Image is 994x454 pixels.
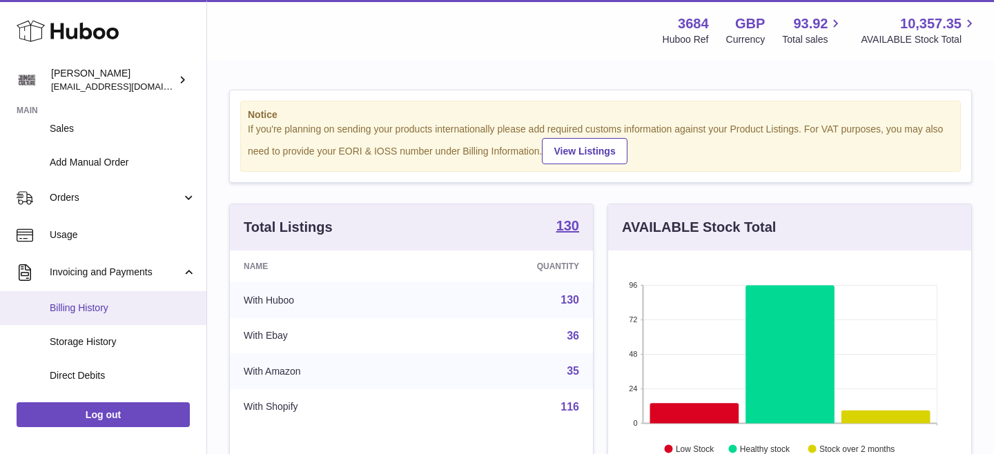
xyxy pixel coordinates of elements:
span: Usage [50,228,196,241]
th: Name [230,250,429,282]
span: AVAILABLE Stock Total [861,33,977,46]
td: With Ebay [230,318,429,354]
a: 116 [561,401,579,413]
strong: Notice [248,108,953,121]
span: Total sales [782,33,844,46]
a: 93.92 Total sales [782,14,844,46]
div: If you're planning on sending your products internationally please add required customs informati... [248,123,953,164]
td: With Huboo [230,282,429,318]
td: With Shopify [230,389,429,425]
div: Huboo Ref [663,33,709,46]
div: Currency [726,33,766,46]
span: Storage History [50,335,196,348]
text: Healthy stock [740,444,790,453]
td: With Amazon [230,353,429,389]
h3: Total Listings [244,218,333,237]
a: 130 [561,294,579,306]
text: Stock over 2 months [819,444,895,453]
a: View Listings [542,138,627,164]
text: 24 [629,384,637,393]
div: [PERSON_NAME] [51,67,175,93]
text: 48 [629,350,637,358]
a: 10,357.35 AVAILABLE Stock Total [861,14,977,46]
text: 96 [629,281,637,289]
h3: AVAILABLE Stock Total [622,218,776,237]
a: 35 [567,365,579,377]
span: [EMAIL_ADDRESS][DOMAIN_NAME] [51,81,203,92]
span: 10,357.35 [900,14,962,33]
a: Log out [17,402,190,427]
span: Direct Debits [50,369,196,382]
a: 130 [556,219,579,235]
span: 93.92 [793,14,828,33]
img: theinternationalventure@gmail.com [17,70,37,90]
a: 36 [567,330,579,342]
strong: 3684 [678,14,709,33]
text: 72 [629,315,637,324]
strong: GBP [735,14,765,33]
span: Add Manual Order [50,156,196,169]
th: Quantity [429,250,593,282]
text: 0 [633,419,637,427]
strong: 130 [556,219,579,233]
span: Billing History [50,302,196,315]
span: Invoicing and Payments [50,266,182,279]
text: Low Stock [676,444,714,453]
span: Orders [50,191,182,204]
span: Sales [50,122,196,135]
